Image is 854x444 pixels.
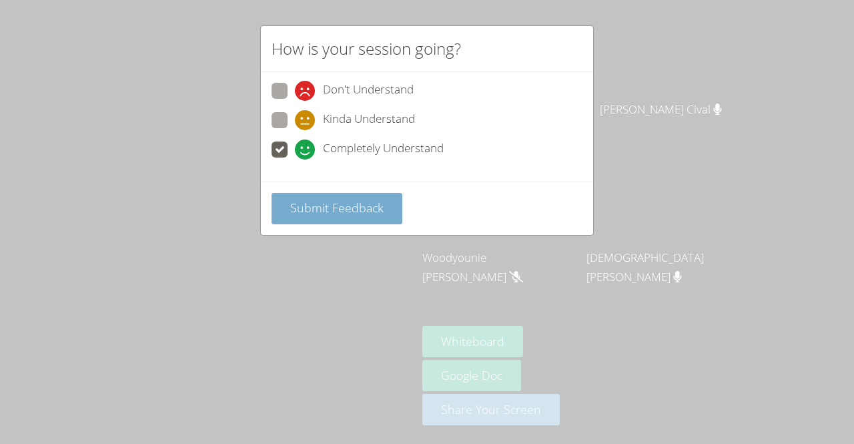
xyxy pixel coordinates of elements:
[272,37,461,61] h2: How is your session going?
[323,140,444,160] span: Completely Understand
[272,193,402,224] button: Submit Feedback
[323,81,414,101] span: Don't Understand
[323,110,415,130] span: Kinda Understand
[290,200,384,216] span: Submit Feedback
